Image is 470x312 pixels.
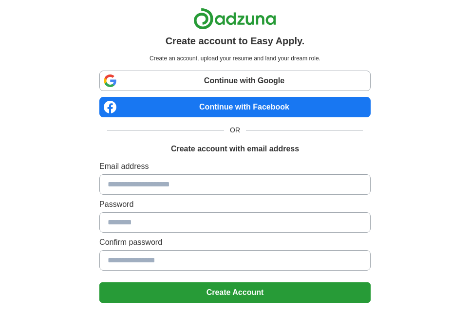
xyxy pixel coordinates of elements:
label: Email address [99,161,371,172]
p: Create an account, upload your resume and land your dream role. [101,54,369,63]
a: Continue with Google [99,71,371,91]
button: Create Account [99,282,371,303]
span: OR [224,125,246,135]
a: Continue with Facebook [99,97,371,117]
h1: Create account to Easy Apply. [166,34,305,48]
img: Adzuna logo [193,8,276,30]
h1: Create account with email address [171,143,299,155]
label: Password [99,199,371,210]
label: Confirm password [99,237,371,248]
